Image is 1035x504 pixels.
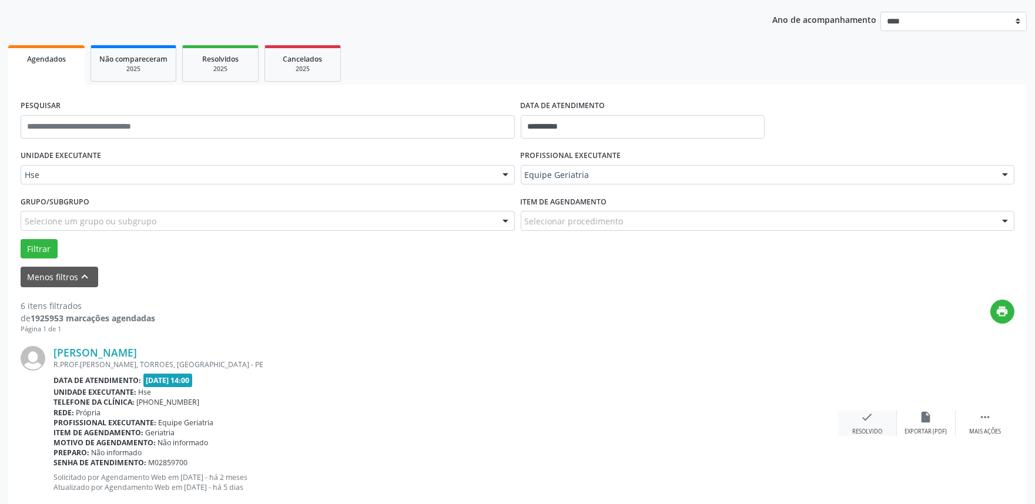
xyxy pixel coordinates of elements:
[202,54,239,64] span: Resolvidos
[53,359,838,369] div: R.PROF.[PERSON_NAME], TORROES, [GEOGRAPHIC_DATA] - PE
[525,169,991,181] span: Equipe Geriatria
[53,458,146,468] b: Senha de atendimento:
[21,193,89,211] label: Grupo/Subgrupo
[31,313,155,324] strong: 1925953 marcações agendadas
[521,97,605,115] label: DATA DE ATENDIMENTO
[21,97,61,115] label: PESQUISAR
[146,428,175,438] span: Geriatria
[920,411,933,424] i: insert_drive_file
[521,193,607,211] label: Item de agendamento
[969,428,1001,436] div: Mais ações
[99,65,168,73] div: 2025
[990,300,1014,324] button: print
[525,215,624,227] span: Selecionar procedimento
[76,408,101,418] span: Própria
[283,54,323,64] span: Cancelados
[143,374,193,387] span: [DATE] 14:00
[53,397,135,407] b: Telefone da clínica:
[27,54,66,64] span: Agendados
[21,346,45,371] img: img
[21,300,155,312] div: 6 itens filtrados
[21,312,155,324] div: de
[521,147,621,165] label: PROFISSIONAL EXECUTANTE
[273,65,332,73] div: 2025
[979,411,992,424] i: 
[21,147,101,165] label: UNIDADE EXECUTANTE
[21,324,155,334] div: Página 1 de 1
[159,418,214,428] span: Equipe Geriatria
[158,438,209,448] span: Não informado
[21,239,58,259] button: Filtrar
[53,418,156,428] b: Profissional executante:
[139,387,152,397] span: Hse
[53,448,89,458] b: Preparo:
[53,472,838,492] p: Solicitado por Agendamento Web em [DATE] - há 2 meses Atualizado por Agendamento Web em [DATE] - ...
[99,54,168,64] span: Não compareceram
[905,428,947,436] div: Exportar (PDF)
[191,65,250,73] div: 2025
[92,448,142,458] span: Não informado
[996,305,1009,318] i: print
[25,215,156,227] span: Selecione um grupo ou subgrupo
[53,408,74,418] b: Rede:
[53,346,137,359] a: [PERSON_NAME]
[53,375,141,385] b: Data de atendimento:
[21,267,98,287] button: Menos filtroskeyboard_arrow_up
[79,270,92,283] i: keyboard_arrow_up
[137,397,200,407] span: [PHONE_NUMBER]
[53,438,156,448] b: Motivo de agendamento:
[772,12,876,26] p: Ano de acompanhamento
[53,387,136,397] b: Unidade executante:
[149,458,188,468] span: M02859700
[852,428,882,436] div: Resolvido
[53,428,143,438] b: Item de agendamento:
[861,411,874,424] i: check
[25,169,491,181] span: Hse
